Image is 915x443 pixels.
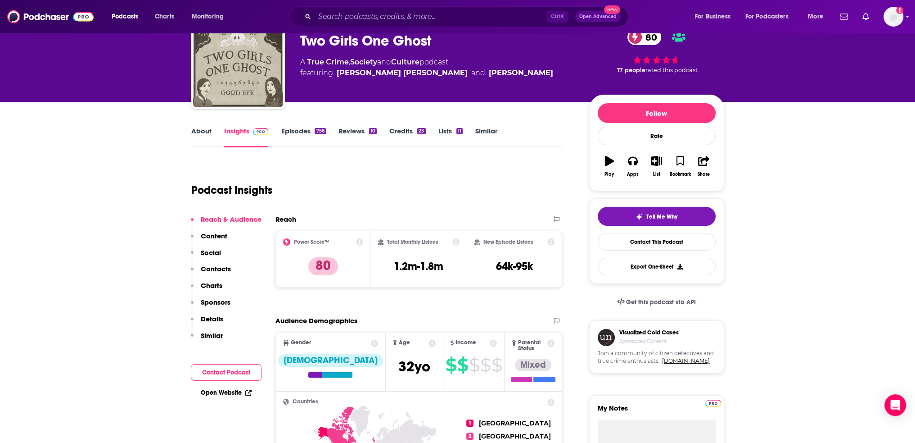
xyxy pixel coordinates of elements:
h4: Sponsored Content [619,338,679,344]
button: Share [692,150,715,183]
span: Tell Me Why [646,213,677,220]
a: InsightsPodchaser Pro [224,127,269,147]
div: Apps [627,172,639,177]
p: Details [201,315,223,323]
span: Ctrl K [547,11,568,23]
span: $ [457,358,468,372]
button: Contacts [191,265,231,281]
h2: New Episode Listens [483,239,533,245]
span: [GEOGRAPHIC_DATA] [479,419,551,427]
span: and [471,68,485,78]
button: Charts [191,281,222,298]
span: , [349,58,350,66]
div: Open Intercom Messenger [884,394,906,416]
span: Podcasts [112,10,138,23]
span: 32 yo [398,358,430,375]
span: Parental Status [518,340,546,352]
div: 23 [417,128,425,134]
a: Show notifications dropdown [859,9,873,24]
button: Bookmark [668,150,692,183]
svg: Add a profile image [896,7,903,14]
span: 80 [636,29,662,45]
div: Bookmark [669,172,690,177]
label: My Notes [598,404,716,420]
div: 80 17 peoplerated this podcast [589,23,724,79]
a: 80 [627,29,662,45]
button: tell me why sparkleTell Me Why [598,207,716,226]
p: Charts [201,281,222,290]
a: Pro website [705,398,721,407]
span: $ [491,358,502,372]
img: Two Girls One Ghost [193,17,283,107]
div: Play [604,172,614,177]
button: Show profile menu [883,7,903,27]
p: Similar [201,331,223,340]
a: About [191,127,212,147]
div: 10 [369,128,377,134]
img: Podchaser - Follow, Share and Rate Podcasts [7,8,94,25]
span: Gender [291,340,311,346]
div: 756 [315,128,325,134]
button: Apps [621,150,645,183]
p: Contacts [201,265,231,273]
span: Join a community of citizen detectives and true crime enthusiasts. [598,350,716,365]
button: Play [598,150,621,183]
h3: 64k-95k [496,260,533,273]
div: Share [698,172,710,177]
h3: 1.2m-1.8m [394,260,443,273]
div: 11 [456,128,463,134]
span: $ [446,358,456,372]
p: 80 [308,257,338,275]
img: Podchaser Pro [705,400,721,407]
button: Contact Podcast [191,364,261,381]
img: Podchaser Pro [253,128,269,135]
img: User Profile [883,7,903,27]
h1: Podcast Insights [191,183,273,197]
h2: Total Monthly Listens [387,239,438,245]
h3: Visualized Cold Cases [619,329,679,336]
button: Follow [598,103,716,123]
a: Sabrina Deana-Roga [337,68,468,78]
span: [GEOGRAPHIC_DATA] [479,432,551,440]
button: open menu [689,9,742,24]
a: Culture [391,58,419,66]
a: Society [350,58,377,66]
span: Logged in as tmathaidavis [883,7,903,27]
span: Countries [293,399,318,405]
a: Credits23 [389,127,425,147]
span: 1 [466,420,473,427]
span: More [808,10,823,23]
button: Content [191,232,227,248]
p: Content [201,232,227,240]
span: featuring [300,68,553,78]
span: 2 [466,433,473,440]
button: Export One-Sheet [598,258,716,275]
button: Details [191,315,223,331]
span: Income [455,340,476,346]
span: Age [399,340,410,346]
span: Open Advanced [579,14,617,19]
img: coldCase.18b32719.png [598,329,615,346]
span: 17 people [617,67,645,73]
span: Get this podcast via API [626,298,696,306]
input: Search podcasts, credits, & more... [315,9,547,24]
div: A podcast [300,57,553,78]
div: Search podcasts, credits, & more... [298,6,637,27]
button: Social [191,248,221,265]
span: $ [480,358,491,372]
div: [DEMOGRAPHIC_DATA] [278,354,383,367]
h2: Audience Demographics [275,316,357,325]
a: Get this podcast via API [610,291,703,313]
button: Sponsors [191,298,230,315]
span: $ [469,358,479,372]
h2: Reach [275,215,296,224]
p: Social [201,248,221,257]
span: rated this podcast [645,67,698,73]
button: Reach & Audience [191,215,261,232]
p: Reach & Audience [201,215,261,224]
button: open menu [185,9,235,24]
button: open menu [739,9,802,24]
button: open menu [802,9,834,24]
